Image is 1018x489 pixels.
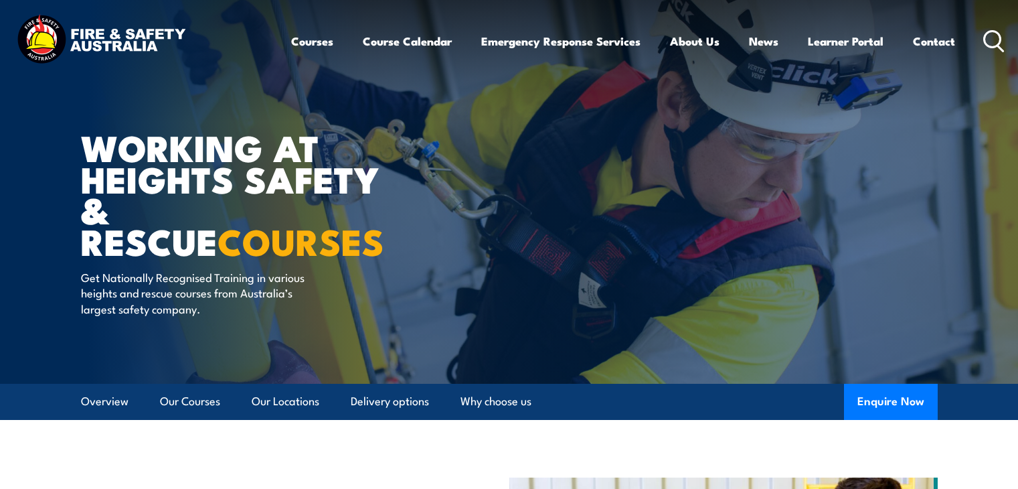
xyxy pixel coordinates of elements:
a: Emergency Response Services [481,23,641,59]
a: Learner Portal [808,23,883,59]
a: Why choose us [460,384,531,419]
a: Course Calendar [363,23,452,59]
button: Enquire Now [844,384,938,420]
a: Our Courses [160,384,220,419]
a: About Us [670,23,719,59]
a: Delivery options [351,384,429,419]
h1: WORKING AT HEIGHTS SAFETY & RESCUE [81,131,412,257]
a: Courses [291,23,333,59]
p: Get Nationally Recognised Training in various heights and rescue courses from Australia’s largest... [81,269,325,316]
a: Our Locations [252,384,319,419]
a: Contact [913,23,955,59]
a: News [749,23,778,59]
strong: COURSES [218,212,384,268]
a: Overview [81,384,129,419]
